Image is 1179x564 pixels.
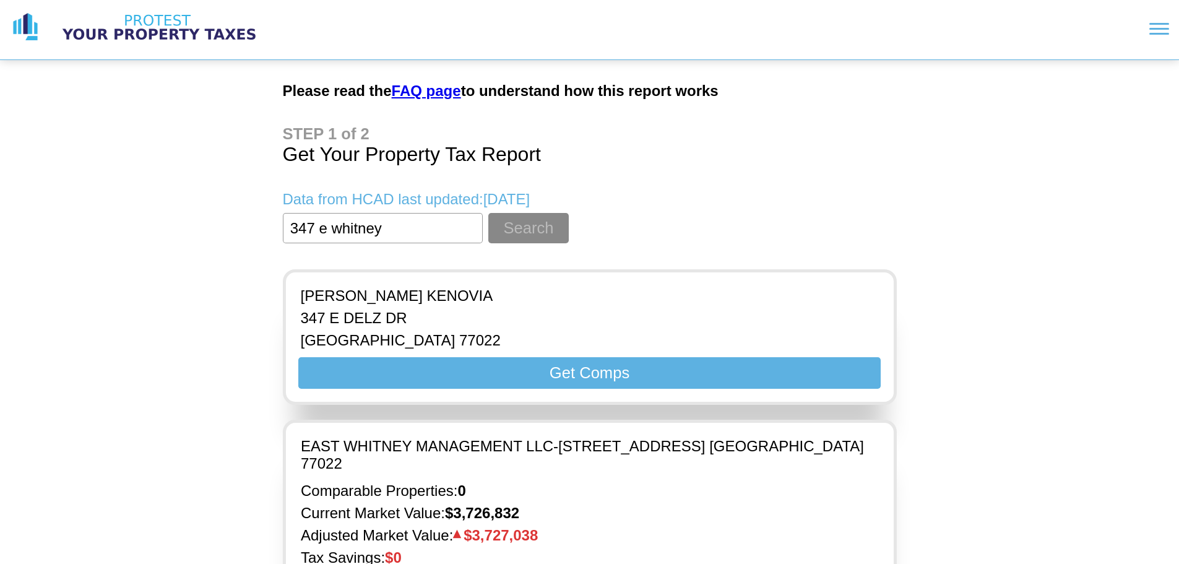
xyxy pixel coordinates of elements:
p: [PERSON_NAME] KENOVIA [301,287,501,305]
p: [GEOGRAPHIC_DATA] 77022 [301,332,501,349]
p: EAST WHITNEY MANAGEMENT LLC - [STREET_ADDRESS] [GEOGRAPHIC_DATA] 77022 [301,438,879,472]
input: Enter Property Address [283,213,483,243]
p: Adjusted Market Value: [301,527,879,544]
h1: Get Your Property Tax Report [283,125,897,166]
button: Search [488,213,568,243]
a: logo logo text [10,12,267,43]
p: Comparable Properties: [301,482,879,500]
h2: Please read the to understand how this report works [283,82,897,100]
img: logo text [51,12,267,43]
p: 347 E DELZ DR [301,310,501,327]
p: Current Market Value: [301,505,879,522]
a: FAQ page [392,82,461,99]
button: Get Comps [298,357,880,389]
img: logo [10,12,41,43]
strong: $ 3,726,832 [444,505,519,521]
p: Data from HCAD last updated: [DATE] [283,191,897,208]
strong: $ 3,727,038 [453,527,538,544]
strong: 0 [457,482,465,499]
